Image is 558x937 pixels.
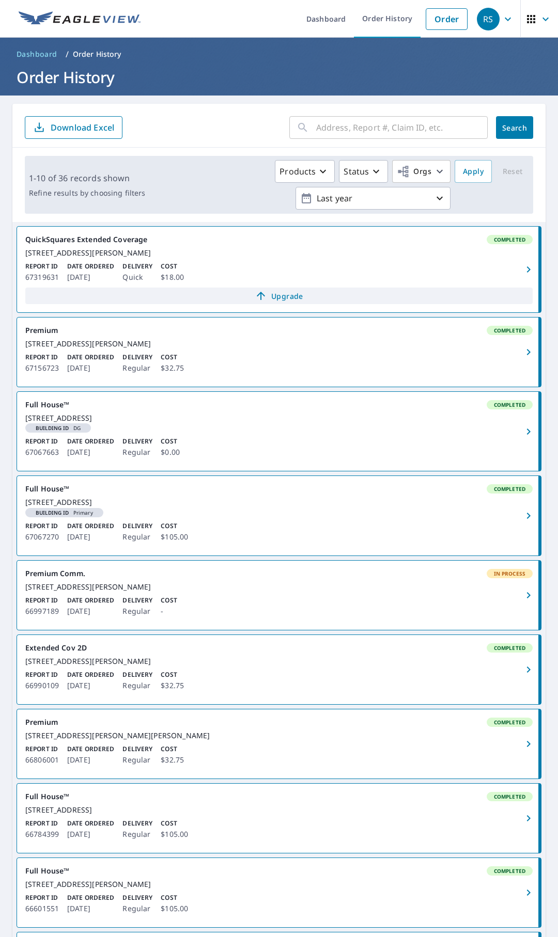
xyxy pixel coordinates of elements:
div: Full House™ [25,866,533,876]
a: PremiumCompleted[STREET_ADDRESS][PERSON_NAME]Report ID67156723Date Ordered[DATE]DeliveryRegularCo... [17,317,541,387]
span: Completed [488,236,532,243]
div: Full House™ [25,792,533,801]
p: Delivery [122,437,152,446]
a: Extended Cov 2DCompleted[STREET_ADDRESS][PERSON_NAME]Report ID66990109Date Ordered[DATE]DeliveryR... [17,635,541,704]
p: $32.75 [161,679,184,692]
p: Regular [122,679,152,692]
p: 67067270 [25,531,59,543]
p: Cost [161,744,184,754]
a: QuickSquares Extended CoverageCompleted[STREET_ADDRESS][PERSON_NAME]Report ID67319631Date Ordered... [17,227,541,312]
div: Premium [25,718,533,727]
p: Date Ordered [67,744,114,754]
input: Address, Report #, Claim ID, etc. [316,113,488,142]
p: Date Ordered [67,596,114,605]
a: Full House™Completed[STREET_ADDRESS][PERSON_NAME]Report ID66601551Date Ordered[DATE]DeliveryRegul... [17,858,541,927]
p: Delivery [122,262,152,271]
div: Premium Comm. [25,569,533,578]
p: 66806001 [25,754,59,766]
button: Apply [455,160,492,183]
div: [STREET_ADDRESS][PERSON_NAME][PERSON_NAME] [25,731,533,740]
div: Full House™ [25,484,533,494]
div: [STREET_ADDRESS][PERSON_NAME] [25,657,533,666]
img: EV Logo [19,11,141,27]
em: Building ID [36,425,69,431]
p: Date Ordered [67,670,114,679]
p: $105.00 [161,531,188,543]
button: Orgs [392,160,451,183]
p: 67067663 [25,446,59,458]
p: Report ID [25,670,59,679]
p: Cost [161,893,188,902]
p: 66997189 [25,605,59,617]
p: Date Ordered [67,521,114,531]
p: Delivery [122,596,152,605]
p: Regular [122,605,152,617]
p: [DATE] [67,679,114,692]
p: 1-10 of 36 records shown [29,172,145,184]
p: Last year [313,189,433,208]
span: Completed [488,327,532,334]
a: Premium Comm.In Process[STREET_ADDRESS][PERSON_NAME]Report ID66997189Date Ordered[DATE]DeliveryRe... [17,561,541,630]
p: Delivery [122,353,152,362]
p: Date Ordered [67,437,114,446]
p: 67156723 [25,362,59,374]
p: Cost [161,437,180,446]
p: [DATE] [67,605,114,617]
h1: Order History [12,67,546,88]
p: Delivery [122,521,152,531]
a: Order [426,8,468,30]
span: Completed [488,401,532,408]
button: Products [275,160,335,183]
p: Status [344,165,369,178]
p: Regular [122,902,152,915]
p: Regular [122,362,152,374]
div: [STREET_ADDRESS][PERSON_NAME] [25,582,533,592]
p: Download Excel [51,122,114,133]
span: In Process [488,570,532,577]
p: Date Ordered [67,819,114,828]
p: Report ID [25,893,59,902]
p: Quick [122,271,152,283]
p: Cost [161,262,184,271]
span: Completed [488,793,532,800]
p: Date Ordered [67,353,114,362]
div: [STREET_ADDRESS][PERSON_NAME] [25,248,533,258]
span: Completed [488,485,532,493]
p: Regular [122,828,152,840]
p: [DATE] [67,531,114,543]
p: [DATE] [67,362,114,374]
p: $18.00 [161,271,184,283]
p: Cost [161,819,188,828]
a: Full House™Completed[STREET_ADDRESS]Building IDPrimaryReport ID67067270Date Ordered[DATE]Delivery... [17,476,541,555]
div: Extended Cov 2D [25,643,533,653]
div: RS [477,8,500,30]
p: $0.00 [161,446,180,458]
p: 66784399 [25,828,59,840]
div: QuickSquares Extended Coverage [25,235,533,244]
p: $32.75 [161,754,184,766]
p: - [161,605,177,617]
span: Primary [29,510,99,515]
button: Download Excel [25,116,122,139]
a: PremiumCompleted[STREET_ADDRESS][PERSON_NAME][PERSON_NAME]Report ID66806001Date Ordered[DATE]Deli... [17,709,541,779]
a: Full House™Completed[STREET_ADDRESS]Report ID66784399Date Ordered[DATE]DeliveryRegularCost$105.00 [17,784,541,853]
button: Status [339,160,388,183]
button: Search [496,116,533,139]
span: Upgrade [32,290,526,302]
p: Delivery [122,744,152,754]
p: Delivery [122,893,152,902]
button: Last year [296,187,451,210]
div: [STREET_ADDRESS][PERSON_NAME] [25,339,533,348]
li: / [66,48,69,60]
p: Cost [161,521,188,531]
p: $105.00 [161,902,188,915]
p: 66601551 [25,902,59,915]
p: Date Ordered [67,262,114,271]
p: Regular [122,754,152,766]
p: $32.75 [161,362,184,374]
span: Dashboard [17,49,57,59]
div: [STREET_ADDRESS] [25,414,533,423]
span: DG [29,425,87,431]
p: Refine results by choosing filters [29,188,145,198]
p: Order History [73,49,121,59]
